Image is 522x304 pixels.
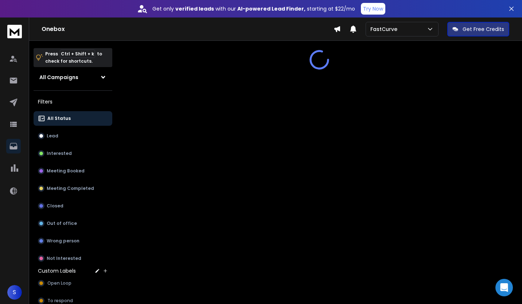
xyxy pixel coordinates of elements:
[361,3,385,15] button: Try Now
[34,216,112,231] button: Out of office
[152,5,355,12] p: Get only with our starting at $22/mo
[39,74,78,81] h1: All Campaigns
[7,285,22,300] button: S
[34,199,112,213] button: Closed
[47,238,79,244] p: Wrong person
[34,97,112,107] h3: Filters
[47,221,77,226] p: Out of office
[47,280,71,286] span: Open Loop
[34,251,112,266] button: Not Interested
[47,256,81,261] p: Not Interested
[34,70,112,85] button: All Campaigns
[237,5,305,12] strong: AI-powered Lead Finder,
[34,111,112,126] button: All Status
[38,267,76,274] h3: Custom Labels
[45,50,102,65] p: Press to check for shortcuts.
[47,168,85,174] p: Meeting Booked
[34,234,112,248] button: Wrong person
[47,203,63,209] p: Closed
[495,279,513,296] div: Open Intercom Messenger
[47,186,94,191] p: Meeting Completed
[34,276,112,291] button: Open Loop
[47,298,73,304] span: To respond
[34,129,112,143] button: Lead
[34,181,112,196] button: Meeting Completed
[34,164,112,178] button: Meeting Booked
[7,25,22,38] img: logo
[175,5,214,12] strong: verified leads
[463,26,504,33] p: Get Free Credits
[363,5,383,12] p: Try Now
[47,133,58,139] p: Lead
[42,25,334,34] h1: Onebox
[370,26,400,33] p: FastCurve
[34,146,112,161] button: Interested
[47,151,72,156] p: Interested
[47,116,71,121] p: All Status
[447,22,509,36] button: Get Free Credits
[60,50,95,58] span: Ctrl + Shift + k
